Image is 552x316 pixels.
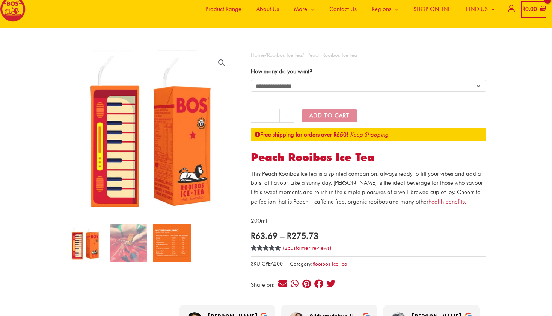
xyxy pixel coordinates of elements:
[251,52,265,58] a: Home
[350,131,388,138] a: Keep Shopping
[255,131,348,138] strong: Free shipping for orders over R650!
[326,278,336,289] div: Share on twitter
[265,109,280,123] input: Product quantity
[251,245,254,259] span: 2
[312,261,347,267] a: Rooibos Ice Tea
[251,50,486,60] nav: Breadcrumb
[262,261,283,267] span: CPEA200
[215,56,228,70] a: View full-screen image gallery
[110,224,147,262] img: Peach-2
[302,109,357,122] button: Add to Cart
[314,278,324,289] div: Share on facebook
[153,224,190,262] img: Peach Rooibos Ice Tea - Image 3
[251,109,265,123] a: -
[290,259,347,269] span: Category:
[251,245,281,276] span: Rated out of 5 based on customer ratings
[251,68,312,75] label: How many do you want?
[521,1,546,18] a: View Shopping Cart, empty
[267,52,302,58] a: Rooibos Ice Tea
[280,109,294,123] a: +
[522,6,525,12] span: R
[251,169,486,207] p: This Peach Rooibos Ice tea is a spirited companion, always ready to lift your vibes and add a bur...
[522,6,537,12] bdi: 0.00
[284,245,288,251] span: 2
[251,282,278,288] div: Share on:
[280,231,284,241] span: –
[251,259,283,269] span: SKU:
[428,198,466,205] a: health benefits.
[251,231,255,241] span: R
[278,278,288,289] div: Share on email
[283,245,331,251] a: (2customer reviews)
[251,231,278,241] bdi: 63.69
[251,216,486,226] p: 200ml
[251,151,486,164] h1: Peach Rooibos Ice Tea
[302,278,312,289] div: Share on pinterest
[287,231,291,241] span: R
[66,224,104,262] img: peach rooibos ice tea
[287,231,318,241] bdi: 275.73
[290,278,300,289] div: Share on whatsapp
